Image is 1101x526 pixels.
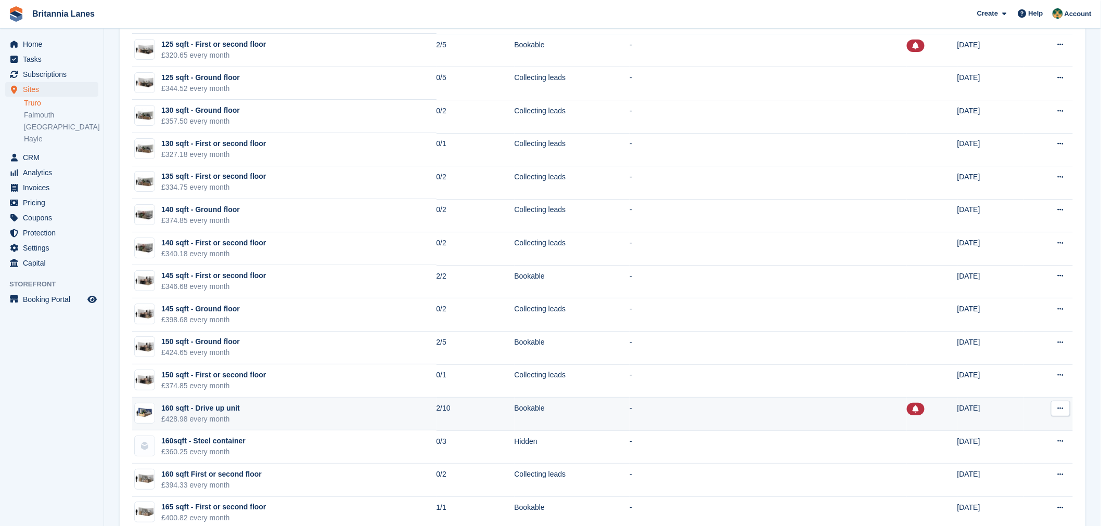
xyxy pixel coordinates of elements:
[161,502,266,512] div: 165 sqft - First or second floor
[437,34,515,67] td: 2/5
[23,292,85,307] span: Booking Portal
[5,165,98,180] a: menu
[9,279,104,290] span: Storefront
[28,5,99,22] a: Britannia Lanes
[5,150,98,165] a: menu
[86,293,98,306] a: Preview store
[161,39,266,50] div: 125 sqft - First or second floor
[957,332,1024,365] td: [DATE]
[630,166,906,200] td: -
[5,211,98,225] a: menu
[161,370,266,380] div: 150 sqft - First or second floor
[515,67,630,100] td: Collecting leads
[135,436,155,456] img: blank-unit-type-icon-ffbac7b88ba66c5e286b0e438baccc4b9c83835d4c34f86887a83fc20ec27e7b.svg
[23,165,85,180] span: Analytics
[161,314,240,325] div: £398.68 every month
[437,430,515,464] td: 0/3
[437,232,515,266] td: 0/2
[1065,9,1092,19] span: Account
[630,133,906,166] td: -
[437,364,515,398] td: 0/1
[135,141,155,156] img: 135-sqft-unit.jpg
[515,298,630,332] td: Collecting leads
[161,83,240,94] div: £344.52 every month
[977,8,998,19] span: Create
[515,265,630,298] td: Bookable
[5,82,98,97] a: menu
[23,180,85,195] span: Invoices
[515,133,630,166] td: Collecting leads
[630,34,906,67] td: -
[24,110,98,120] a: Falmouth
[515,166,630,200] td: Collecting leads
[437,166,515,200] td: 0/2
[630,430,906,464] td: -
[957,199,1024,232] td: [DATE]
[5,226,98,240] a: menu
[957,364,1024,398] td: [DATE]
[135,373,155,388] img: 150-sqft-unit.jpg
[1029,8,1043,19] span: Help
[161,469,262,480] div: 160 sqft First or second floor
[1053,8,1063,19] img: Nathan Kellow
[957,265,1024,298] td: [DATE]
[437,398,515,431] td: 2/10
[24,122,98,132] a: [GEOGRAPHIC_DATA]
[515,199,630,232] td: Collecting leads
[515,464,630,497] td: Collecting leads
[23,82,85,97] span: Sites
[135,471,155,486] img: 175-sqft-unit.jpg
[630,100,906,133] td: -
[135,505,155,520] img: 175-sqft-unit.jpg
[161,403,240,414] div: 160 sqft - Drive up unit
[437,464,515,497] td: 0/2
[957,100,1024,133] td: [DATE]
[515,398,630,431] td: Bookable
[515,100,630,133] td: Collecting leads
[161,436,246,446] div: 160sqft - Steel container
[630,265,906,298] td: -
[437,265,515,298] td: 2/2
[161,50,266,61] div: £320.65 every month
[161,336,240,347] div: 150 sqft - Ground floor
[135,273,155,288] img: 150-sqft-unit.jpg
[5,195,98,210] a: menu
[437,199,515,232] td: 0/2
[515,332,630,365] td: Bookable
[957,34,1024,67] td: [DATE]
[957,398,1024,431] td: [DATE]
[161,149,266,160] div: £327.18 every month
[23,241,85,255] span: Settings
[630,332,906,365] td: -
[23,256,85,270] span: Capital
[957,430,1024,464] td: [DATE]
[957,232,1024,266] td: [DATE]
[437,332,515,365] td: 2/5
[161,182,266,193] div: £334.75 every month
[23,37,85,51] span: Home
[23,52,85,67] span: Tasks
[161,281,266,292] div: £346.68 every month
[630,298,906,332] td: -
[161,238,266,248] div: 140 sqft - First or second floor
[957,464,1024,497] td: [DATE]
[135,75,155,90] img: 125-sqft-unit.jpg
[5,241,98,255] a: menu
[5,256,98,270] a: menu
[135,42,155,57] img: 125-sqft-unit.jpg
[135,240,155,255] img: 140-sqft-unit.jpg
[630,67,906,100] td: -
[5,67,98,82] a: menu
[437,100,515,133] td: 0/2
[515,430,630,464] td: Hidden
[437,133,515,166] td: 0/1
[161,380,266,391] div: £374.85 every month
[135,307,155,322] img: 150-sqft-unit.jpg
[630,398,906,431] td: -
[630,364,906,398] td: -
[161,446,246,457] div: £360.25 every month
[5,180,98,195] a: menu
[161,138,266,149] div: 130 sqft - First or second floor
[161,270,266,281] div: 145 sqft - First or second floor
[437,298,515,332] td: 0/2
